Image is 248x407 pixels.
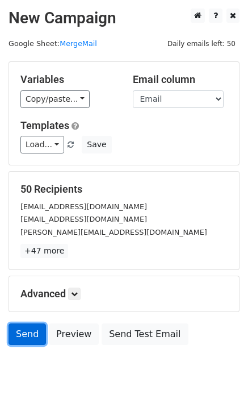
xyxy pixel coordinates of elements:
[9,323,46,345] a: Send
[163,39,239,48] a: Daily emails left: 50
[60,39,97,48] a: MergeMail
[49,323,99,345] a: Preview
[20,288,228,300] h5: Advanced
[9,39,97,48] small: Google Sheet:
[102,323,188,345] a: Send Test Email
[20,202,147,211] small: [EMAIL_ADDRESS][DOMAIN_NAME]
[20,136,64,153] a: Load...
[20,215,147,223] small: [EMAIL_ADDRESS][DOMAIN_NAME]
[20,183,228,196] h5: 50 Recipients
[20,73,116,86] h5: Variables
[20,119,69,131] a: Templates
[191,352,248,407] iframe: Chat Widget
[133,73,228,86] h5: Email column
[9,9,239,28] h2: New Campaign
[20,228,207,236] small: [PERSON_NAME][EMAIL_ADDRESS][DOMAIN_NAME]
[163,38,239,50] span: Daily emails left: 50
[82,136,111,153] button: Save
[20,90,90,108] a: Copy/paste...
[20,244,68,258] a: +47 more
